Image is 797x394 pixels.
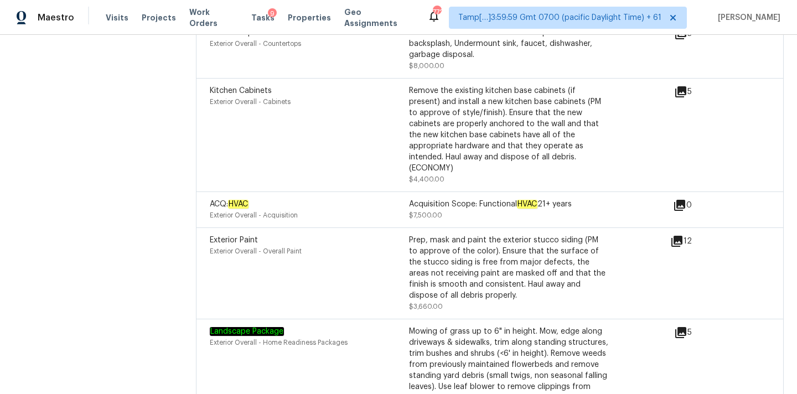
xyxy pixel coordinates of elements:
div: 5 [674,85,727,98]
span: Visits [106,12,128,23]
div: 0 [673,199,727,212]
span: Tasks [251,14,275,22]
span: Geo Assignments [344,7,414,29]
span: $7,500.00 [409,212,442,219]
span: Tamp[…]3:59:59 Gmt 0700 (pacific Daylight Time) + 61 [458,12,661,23]
span: Exterior Overall - Home Readiness Packages [210,339,348,346]
span: [PERSON_NAME] [713,12,780,23]
div: 9 [268,8,277,19]
span: Exterior Overall - Acquisition [210,212,298,219]
span: $3,660.00 [409,303,443,310]
span: $4,400.00 [409,176,444,183]
span: Exterior Paint [210,236,258,244]
div: Prep, mask and paint the exterior stucco siding (PM to approve of the color). Ensure that the sur... [409,235,608,301]
div: 772 [433,7,441,18]
span: Maestro [38,12,74,23]
div: 5 [674,326,727,339]
span: Kitchen Cabinets [210,87,272,95]
div: Demo install solid surface countertop with backsplash, Undermount sink, faucet, dishwasher, garba... [409,27,608,60]
span: $8,000.00 [409,63,444,69]
div: Remove the existing kitchen base cabinets (if present) and install a new kitchen base cabinets (P... [409,85,608,174]
span: Exterior Overall - Countertops [210,40,301,47]
span: Projects [142,12,176,23]
span: Exterior Overall - Cabinets [210,98,291,105]
span: ACQ: [210,200,249,209]
em: HVAC [517,200,537,209]
span: Properties [288,12,331,23]
em: HVAC [228,200,249,209]
span: Work Orders [189,7,238,29]
div: Acquisition Scope: Functional 21+ years [409,199,608,210]
span: Exterior Overall - Overall Paint [210,248,302,255]
div: 12 [670,235,727,248]
em: Landscape Package [210,327,284,336]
